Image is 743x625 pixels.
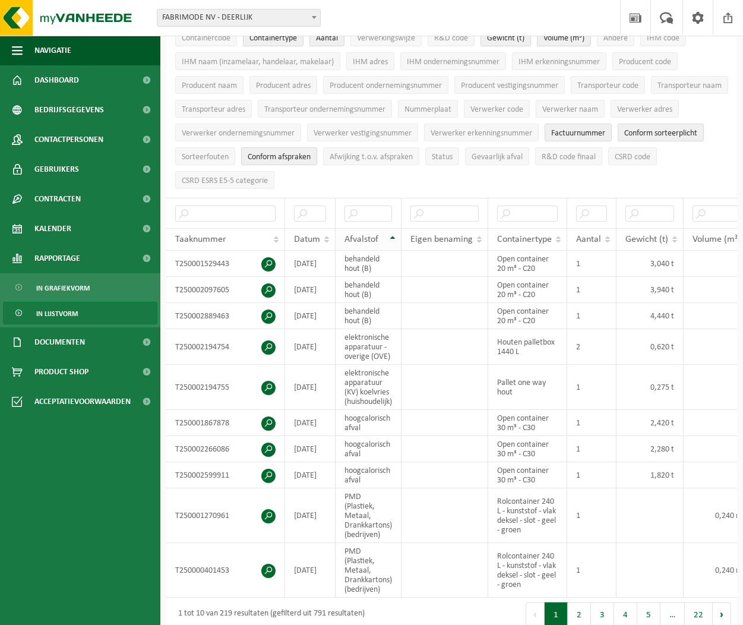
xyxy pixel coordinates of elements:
[336,462,401,488] td: hoogcalorisch afval
[608,147,657,165] button: CSRD codeCSRD code: Activate to sort
[625,235,668,244] span: Gewicht (t)
[597,29,634,46] button: AndereAndere: Activate to sort
[465,147,529,165] button: Gevaarlijk afval : Activate to sort
[567,488,616,543] td: 1
[624,129,697,138] span: Conform sorteerplicht
[330,81,442,90] span: Producent ondernemingsnummer
[285,277,336,303] td: [DATE]
[431,129,532,138] span: Verwerker erkenningsnummer
[243,29,303,46] button: ContainertypeContainertype: Activate to sort
[249,76,317,94] button: Producent adresProducent adres: Activate to sort
[616,410,684,436] td: 2,420 t
[461,81,558,90] span: Producent vestigingsnummer
[487,34,524,43] span: Gewicht (t)
[542,153,596,162] span: R&D code finaal
[336,488,401,543] td: PMD (Plastiek, Metaal, Drankkartons) (bedrijven)
[285,462,336,488] td: [DATE]
[617,105,672,114] span: Verwerker adres
[285,436,336,462] td: [DATE]
[36,302,78,325] span: In lijstvorm
[616,462,684,488] td: 1,820 t
[182,58,334,67] span: IHM naam (inzamelaar, handelaar, makelaar)
[616,303,684,329] td: 4,440 t
[611,100,679,118] button: Verwerker adresVerwerker adres: Activate to sort
[36,277,90,299] span: In grafiekvorm
[567,303,616,329] td: 1
[175,29,237,46] button: ContainercodeContainercode: Activate to sort
[424,124,539,141] button: Verwerker erkenningsnummerVerwerker erkenningsnummer: Activate to sort
[258,100,392,118] button: Transporteur ondernemingsnummerTransporteur ondernemingsnummer : Activate to sort
[285,251,336,277] td: [DATE]
[175,171,274,189] button: CSRD ESRS E5-5 categorieCSRD ESRS E5-5 categorie: Activate to sort
[182,105,245,114] span: Transporteur adres
[323,76,448,94] button: Producent ondernemingsnummerProducent ondernemingsnummer: Activate to sort
[34,65,79,95] span: Dashboard
[410,235,473,244] span: Eigen benaming
[567,462,616,488] td: 1
[353,58,388,67] span: IHM adres
[567,365,616,410] td: 1
[542,105,598,114] span: Verwerker naam
[172,604,365,625] div: 1 tot 10 van 219 resultaten (gefilterd uit 791 resultaten)
[182,153,229,162] span: Sorteerfouten
[285,329,336,365] td: [DATE]
[543,34,584,43] span: Volume (m³)
[647,34,679,43] span: IHM code
[432,153,453,162] span: Status
[316,34,338,43] span: Aantal
[616,365,684,410] td: 0,275 t
[567,329,616,365] td: 2
[249,34,297,43] span: Containertype
[336,329,401,365] td: elektronische apparatuur - overige (OVE)
[434,34,468,43] span: R&D code
[336,410,401,436] td: hoogcalorisch afval
[34,125,103,154] span: Contactpersonen
[248,153,311,162] span: Conform afspraken
[567,277,616,303] td: 1
[488,277,567,303] td: Open container 20 m³ - C20
[407,58,499,67] span: IHM ondernemingsnummer
[651,76,728,94] button: Transporteur naamTransporteur naam: Activate to sort
[309,29,344,46] button: AantalAantal: Activate to sort
[157,10,320,26] span: FABRIMODE NV - DEERLIJK
[357,34,415,43] span: Verwerkingswijze
[470,105,523,114] span: Verwerker code
[175,52,340,70] button: IHM naam (inzamelaar, handelaar, makelaar)IHM naam (inzamelaar, handelaar, makelaar): Activate to...
[488,303,567,329] td: Open container 20 m³ - C20
[34,154,79,184] span: Gebruikers
[285,543,336,598] td: [DATE]
[551,129,605,138] span: Factuurnummer
[535,147,602,165] button: R&D code finaalR&amp;D code finaal: Activate to sort
[497,235,552,244] span: Containertype
[34,387,131,416] span: Acceptatievoorwaarden
[336,277,401,303] td: behandeld hout (B)
[346,52,394,70] button: IHM adresIHM adres: Activate to sort
[294,235,320,244] span: Datum
[567,436,616,462] td: 1
[616,329,684,365] td: 0,620 t
[488,365,567,410] td: Pallet one way hout
[398,100,458,118] button: NummerplaatNummerplaat: Activate to sort
[256,81,311,90] span: Producent adres
[472,153,523,162] span: Gevaarlijk afval
[428,29,475,46] button: R&D codeR&amp;D code: Activate to sort
[34,95,104,125] span: Bedrijfsgegevens
[336,303,401,329] td: behandeld hout (B)
[34,184,81,214] span: Contracten
[166,462,285,488] td: T250002599911
[567,543,616,598] td: 1
[518,58,600,67] span: IHM erkenningsnummer
[241,147,317,165] button: Conform afspraken : Activate to sort
[404,105,451,114] span: Nummerplaat
[34,36,71,65] span: Navigatie
[285,303,336,329] td: [DATE]
[488,329,567,365] td: Houten palletbox 1440 L
[488,251,567,277] td: Open container 20 m³ - C20
[323,147,419,165] button: Afwijking t.o.v. afsprakenAfwijking t.o.v. afspraken: Activate to sort
[350,29,422,46] button: VerwerkingswijzeVerwerkingswijze: Activate to sort
[34,357,88,387] span: Product Shop
[175,147,235,165] button: SorteerfoutenSorteerfouten: Activate to sort
[182,176,268,185] span: CSRD ESRS E5-5 categorie
[545,124,612,141] button: FactuurnummerFactuurnummer: Activate to sort
[182,81,237,90] span: Producent naam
